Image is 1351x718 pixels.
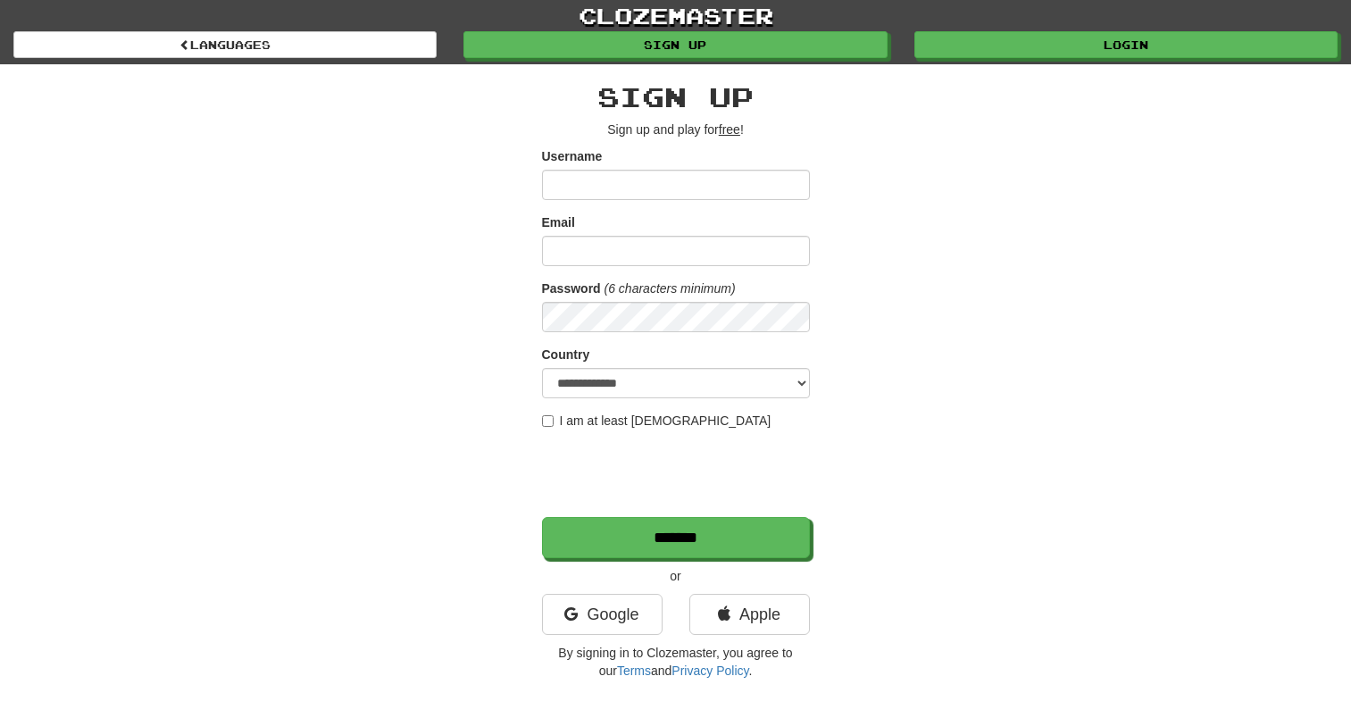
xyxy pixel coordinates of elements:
a: Sign up [463,31,887,58]
label: Password [542,280,601,297]
em: (6 characters minimum) [605,281,736,296]
u: free [719,122,740,137]
input: I am at least [DEMOGRAPHIC_DATA] [542,415,554,427]
label: Country [542,346,590,363]
a: Privacy Policy [671,664,748,678]
a: Terms [617,664,651,678]
a: Google [542,594,663,635]
p: By signing in to Clozemaster, you agree to our and . [542,644,810,680]
label: Username [542,147,603,165]
a: Login [914,31,1338,58]
a: Apple [689,594,810,635]
a: Languages [13,31,437,58]
h2: Sign up [542,82,810,112]
p: or [542,567,810,585]
iframe: reCAPTCHA [542,438,813,508]
label: Email [542,213,575,231]
p: Sign up and play for ! [542,121,810,138]
label: I am at least [DEMOGRAPHIC_DATA] [542,412,771,430]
